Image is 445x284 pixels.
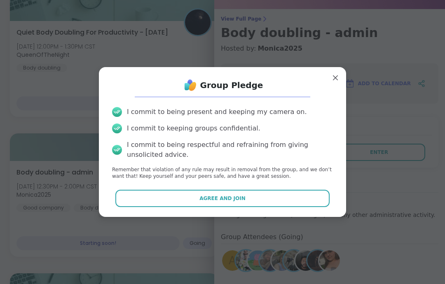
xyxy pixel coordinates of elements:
[199,195,246,202] span: Agree and Join
[127,140,333,160] div: I commit to being respectful and refraining from giving unsolicited advice.
[200,79,263,91] h1: Group Pledge
[182,77,199,93] img: ShareWell Logo
[115,190,330,207] button: Agree and Join
[127,123,260,133] div: I commit to keeping groups confidential.
[112,166,333,180] p: Remember that violation of any rule may result in removal from the group, and we don’t want that!...
[127,107,307,117] div: I commit to being present and keeping my camera on.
